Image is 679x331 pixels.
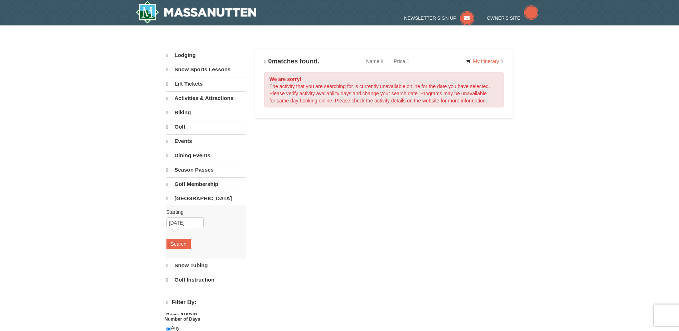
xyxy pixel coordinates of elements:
a: My Itinerary [461,56,507,67]
span: Owner's Site [487,15,520,21]
a: Lift Tickets [166,77,246,91]
img: Massanutten Resort Logo [136,1,257,24]
a: Owner's Site [487,15,538,21]
a: Golf [166,120,246,134]
a: Snow Tubing [166,259,246,272]
button: Search [166,239,191,249]
a: Newsletter Sign Up [404,15,474,21]
a: Price [388,54,414,68]
strong: Number of Days [165,316,200,322]
a: Season Passes [166,163,246,177]
a: [GEOGRAPHIC_DATA] [166,192,246,205]
strong: We are sorry! [270,76,301,82]
div: The activity that you are searching for is currently unavailable online for the date you have sel... [264,72,504,107]
a: Snow Sports Lessons [166,63,246,76]
a: Events [166,134,246,148]
strong: Price: (USD $) [166,312,198,317]
a: Golf Instruction [166,273,246,287]
span: Newsletter Sign Up [404,15,456,21]
a: Biking [166,106,246,119]
label: Starting [166,208,241,216]
a: Golf Membership [166,177,246,191]
a: Massanutten Resort [136,1,257,24]
a: Name [361,54,388,68]
a: Dining Events [166,149,246,162]
a: Activities & Attractions [166,91,246,105]
h4: Filter By: [166,299,246,306]
a: Lodging [166,49,246,62]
